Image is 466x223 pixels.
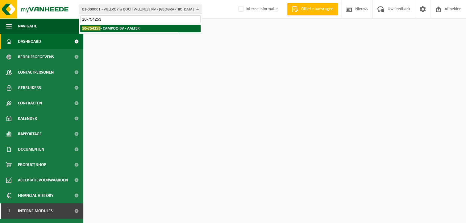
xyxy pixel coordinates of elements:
[18,18,37,34] span: Navigatie
[82,26,101,30] span: 10-754253
[80,15,201,23] input: Zoeken naar gekoppelde vestigingen
[18,95,42,111] span: Contracten
[18,111,37,126] span: Kalender
[18,142,44,157] span: Documenten
[18,65,54,80] span: Contactpersonen
[82,26,139,30] strong: - CAMPOO BV - AALTER
[300,6,335,12] span: Offerte aanvragen
[18,172,68,188] span: Acceptatievoorwaarden
[18,126,42,142] span: Rapportage
[6,203,12,219] span: I
[18,80,41,95] span: Gebruikers
[18,34,41,49] span: Dashboard
[79,5,202,14] button: 01-000001 - VILLEROY & BOCH WELLNESS NV - [GEOGRAPHIC_DATA]
[287,3,338,15] a: Offerte aanvragen
[82,5,194,14] span: 01-000001 - VILLEROY & BOCH WELLNESS NV - [GEOGRAPHIC_DATA]
[18,188,53,203] span: Financial History
[237,5,278,14] label: Interne informatie
[18,49,54,65] span: Bedrijfsgegevens
[18,203,53,219] span: Interne modules
[18,157,46,172] span: Product Shop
